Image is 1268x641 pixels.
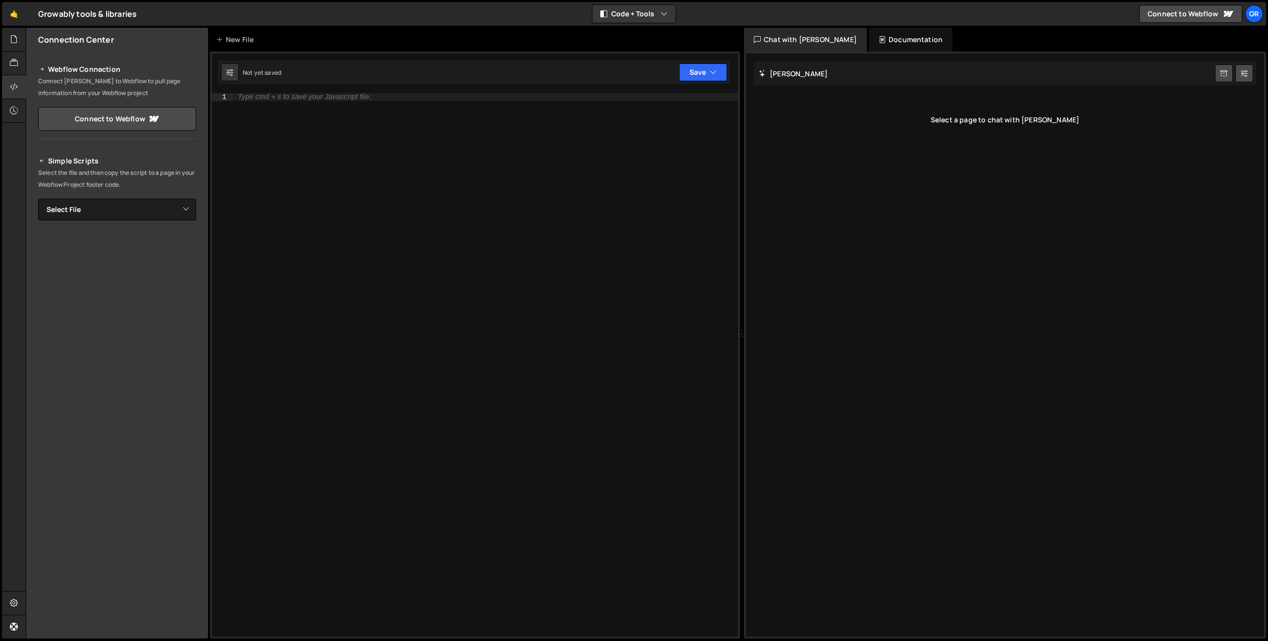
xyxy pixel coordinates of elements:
[38,155,196,167] h2: Simple Scripts
[38,332,197,422] iframe: YouTube video player
[592,5,676,23] button: Code + Tools
[1139,5,1242,23] a: Connect to Webflow
[759,69,828,78] h2: [PERSON_NAME]
[744,28,867,52] div: Chat with [PERSON_NAME]
[38,107,196,131] a: Connect to Webflow
[754,100,1256,140] div: Select a page to chat with [PERSON_NAME]
[216,35,258,45] div: New File
[243,68,281,77] div: Not yet saved
[1245,5,1263,23] a: Gr
[2,2,26,26] a: 🤙
[38,167,196,191] p: Select the file and then copy the script to a page in your Webflow Project footer code.
[679,63,727,81] button: Save
[38,63,196,75] h2: Webflow Connection
[38,75,196,99] p: Connect [PERSON_NAME] to Webflow to pull page information from your Webflow project
[212,93,233,101] div: 1
[38,34,114,45] h2: Connection Center
[38,8,137,20] div: Growably tools & libraries
[38,237,197,326] iframe: YouTube video player
[869,28,952,52] div: Documentation
[238,94,371,101] div: Type cmd + s to save your Javascript file.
